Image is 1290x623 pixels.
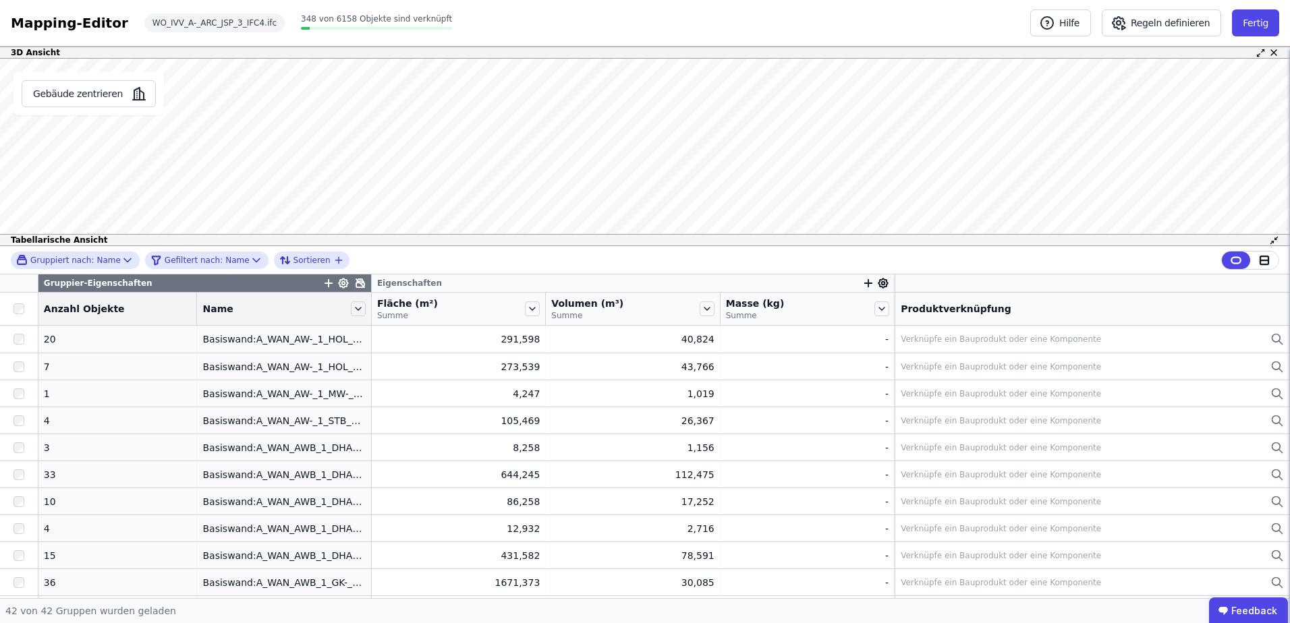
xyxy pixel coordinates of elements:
[377,297,438,310] span: Fläche (m²)
[279,252,344,268] button: Sortieren
[551,522,714,535] div: 2,716
[551,310,623,321] span: Summe
[551,360,714,374] div: 43,766
[202,302,233,316] span: Name
[377,332,540,346] div: 291,598
[202,468,365,481] div: Basiswand:A_WAN_AWB_1_DHA_160_209-010
[377,468,540,481] div: 644,245
[551,297,623,310] span: Volumen (m³)
[726,332,889,346] div: -
[551,332,714,346] div: 40,824
[901,496,1101,507] div: Verknüpfe ein Bauprodukt oder eine Komponente
[726,549,889,562] div: -
[293,255,331,266] span: Sortieren
[1030,9,1091,36] button: Hilfe
[901,442,1101,453] div: Verknüpfe ein Bauprodukt oder eine Komponente
[44,549,192,562] div: 15
[901,415,1101,426] div: Verknüpfe ein Bauprodukt oder eine Komponente
[726,310,785,321] span: Summe
[551,495,714,508] div: 17,252
[551,549,714,562] div: 78,591
[202,576,365,589] div: Basiswand:A_WAN_AWB_1_GK-_018_209-010
[551,441,714,454] div: 1,156
[377,441,540,454] div: 8,258
[377,414,540,427] div: 105,469
[377,522,540,535] div: 12,932
[726,387,889,400] div: -
[377,549,540,562] div: 431,582
[901,388,1101,399] div: Verknüpfe ein Bauprodukt oder eine Komponente
[377,576,540,589] div: 1671,373
[551,576,714,589] div: 30,085
[202,387,365,400] div: Basiswand:A_WAN_AW-_1_MW-_240_209-010
[16,254,121,266] div: Name
[301,14,452,24] span: 348 von 6158 Objekte sind verknüpft
[202,522,365,535] div: Basiswand:A_WAN_AWB_1_DHA_210_209-010 2
[144,13,285,32] div: WO_IVV_A-_ARC_JSP_3_IFC4.ifc
[726,522,889,535] div: -
[30,255,94,266] span: Gruppiert nach:
[377,360,540,374] div: 273,539
[44,522,192,535] div: 4
[726,360,889,374] div: -
[150,252,250,268] div: Name
[901,523,1101,534] div: Verknüpfe ein Bauprodukt oder eine Komponente
[11,235,107,245] span: Tabellarische Ansicht
[726,468,889,481] div: -
[901,469,1101,480] div: Verknüpfe ein Bauprodukt oder eine Komponente
[11,47,60,58] span: 3D Ansicht
[726,576,889,589] div: -
[165,255,223,266] span: Gefiltert nach:
[44,302,125,316] span: Anzahl Objekte
[551,414,714,427] div: 26,367
[901,334,1101,345] div: Verknüpfe ein Bauprodukt oder eine Komponente
[44,332,192,346] div: 20
[377,387,540,400] div: 4,247
[901,302,1285,316] div: Produktverknüpfung
[44,387,192,400] div: 1
[901,577,1101,588] div: Verknüpfe ein Bauprodukt oder eine Komponente
[1102,9,1221,36] button: Regeln definieren
[44,360,192,374] div: 7
[44,414,192,427] div: 4
[44,576,192,589] div: 36
[726,441,889,454] div: -
[202,332,365,346] div: Basiswand:A_WAN_AW-_1_HOL_140_209-010
[202,441,365,454] div: Basiswand:A_WAN_AWB_1_DHA_140_209-010
[901,361,1101,372] div: Verknüpfe ein Bauprodukt oder eine Komponente
[44,468,192,481] div: 33
[726,297,785,310] span: Masse (kg)
[726,495,889,508] div: -
[377,310,438,321] span: Summe
[44,441,192,454] div: 3
[202,549,365,562] div: Basiswand:A_WAN_AWB_1_DHA_220_209-010
[202,495,365,508] div: Basiswand:A_WAN_AWB_1_DHA_200_209-010
[22,80,156,107] button: Gebäude zentrieren
[551,468,714,481] div: 112,475
[377,278,442,289] span: Eigenschaften
[377,495,540,508] div: 86,258
[726,414,889,427] div: -
[551,387,714,400] div: 1,019
[11,13,128,32] div: Mapping-Editor
[44,278,152,289] span: Gruppier-Eigenschaften
[1232,9,1279,36] button: Fertig
[202,414,365,427] div: Basiswand:A_WAN_AW-_1_STB_250_209-010
[901,550,1101,561] div: Verknüpfe ein Bauprodukt oder eine Komponente
[202,360,365,374] div: Basiswand:A_WAN_AW-_1_HOL_160_209-010
[44,495,192,508] div: 10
